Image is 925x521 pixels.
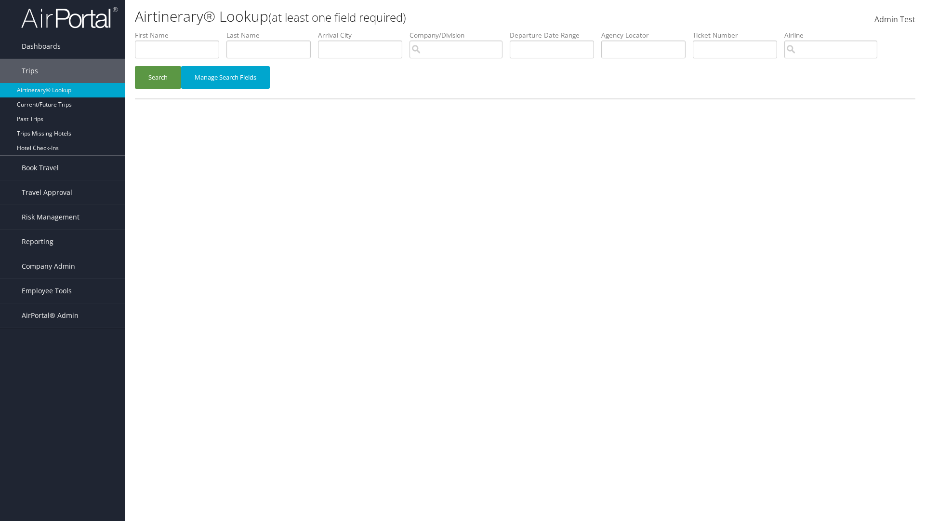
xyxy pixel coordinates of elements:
small: (at least one field required) [268,9,406,25]
button: Search [135,66,181,89]
label: Last Name [226,30,318,40]
img: airportal-logo.png [21,6,118,29]
span: Company Admin [22,254,75,278]
span: Admin Test [874,14,915,25]
span: Dashboards [22,34,61,58]
span: Employee Tools [22,279,72,303]
a: Admin Test [874,5,915,35]
span: Risk Management [22,205,79,229]
label: Departure Date Range [510,30,601,40]
span: Travel Approval [22,180,72,205]
label: First Name [135,30,226,40]
label: Ticket Number [693,30,784,40]
label: Agency Locator [601,30,693,40]
button: Manage Search Fields [181,66,270,89]
h1: Airtinerary® Lookup [135,6,655,27]
span: Book Travel [22,156,59,180]
label: Company/Division [410,30,510,40]
span: AirPortal® Admin [22,303,79,328]
span: Trips [22,59,38,83]
label: Airline [784,30,885,40]
span: Reporting [22,230,53,254]
label: Arrival City [318,30,410,40]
